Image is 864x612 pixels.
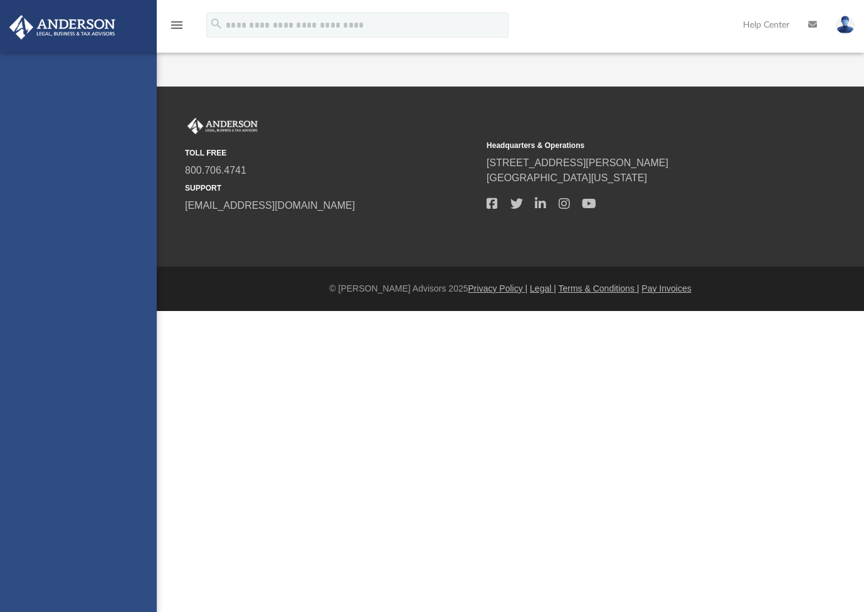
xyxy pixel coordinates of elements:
small: Headquarters & Operations [487,140,779,151]
a: Terms & Conditions | [559,283,640,293]
small: TOLL FREE [185,147,478,159]
a: Legal | [530,283,556,293]
img: Anderson Advisors Platinum Portal [6,15,119,40]
div: © [PERSON_NAME] Advisors 2025 [157,282,864,295]
a: [STREET_ADDRESS][PERSON_NAME] [487,157,668,168]
a: menu [169,24,184,33]
small: SUPPORT [185,182,478,194]
i: menu [169,18,184,33]
a: [EMAIL_ADDRESS][DOMAIN_NAME] [185,200,355,211]
img: User Pic [836,16,855,34]
a: Pay Invoices [641,283,691,293]
a: 800.706.4741 [185,165,246,176]
a: Privacy Policy | [468,283,528,293]
img: Anderson Advisors Platinum Portal [185,118,260,134]
a: [GEOGRAPHIC_DATA][US_STATE] [487,172,647,183]
i: search [209,17,223,31]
